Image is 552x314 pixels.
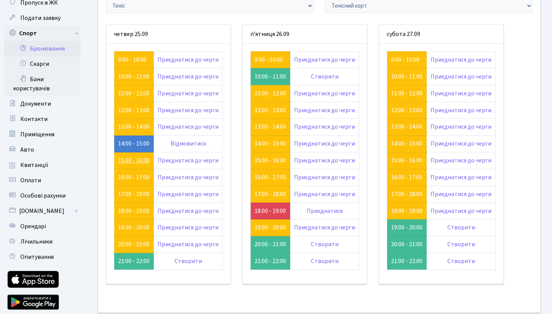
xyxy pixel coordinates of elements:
a: Приєднатися до черги [430,72,491,81]
a: 15:00 - 16:00 [118,156,149,165]
a: 17:00 - 18:00 [255,190,286,198]
a: Приєднатися до черги [430,190,491,198]
a: Приєднатися до черги [158,56,219,64]
a: Приєднатися до черги [294,190,355,198]
a: Відмовитися [171,139,206,148]
td: 21:00 - 22:00 [387,253,427,270]
a: 16:00 - 17:00 [255,173,286,182]
span: Квитанції [20,161,48,169]
a: Приєднатися до черги [430,106,491,114]
a: [DOMAIN_NAME] [4,203,80,219]
span: Документи [20,100,51,108]
td: 21:00 - 22:00 [114,253,154,270]
td: 19:00 - 20:00 [387,219,427,236]
a: Приєднатися до черги [158,156,219,165]
a: Квитанції [4,157,80,173]
a: Приєднатися до черги [294,89,355,98]
div: п’ятниця 26.09 [243,25,367,44]
a: 20:00 - 21:00 [118,240,149,249]
a: Контакти [4,111,80,127]
span: Авто [20,146,34,154]
a: Приєднатися до черги [158,106,219,114]
a: Приєднатися до черги [158,190,219,198]
span: Орендарі [20,222,46,231]
a: Приєднатися до черги [430,207,491,215]
a: Приєднатися до черги [294,139,355,148]
td: 10:00 - 11:00 [251,68,290,85]
a: 9:00 - 10:00 [118,56,146,64]
a: Приєднатися до черги [430,156,491,165]
div: субота 27.09 [379,25,503,44]
a: Документи [4,96,80,111]
a: Приміщення [4,127,80,142]
a: 16:00 - 17:00 [118,173,149,182]
a: Приєднатися до черги [294,223,355,232]
span: Лічильники [20,237,53,246]
a: 11:00 - 12:00 [391,89,422,98]
a: Створити [174,257,202,265]
a: 17:00 - 18:00 [391,190,422,198]
span: Приміщення [20,130,54,139]
a: 19:00 - 20:00 [255,223,286,232]
a: Приєднатися до черги [430,89,491,98]
a: 14:00 - 15:00 [391,139,422,148]
a: Створити [311,72,338,81]
a: Приєднатися до черги [158,72,219,81]
a: Приєднатися до черги [294,123,355,131]
a: Приєднатися до черги [158,223,219,232]
a: 9:00 - 10:00 [255,56,283,64]
a: Приєднатися [307,207,343,215]
td: 21:00 - 22:00 [251,253,290,270]
a: Опитування [4,249,80,265]
a: 16:00 - 17:00 [391,173,422,182]
a: 13:00 - 14:00 [255,123,286,131]
td: 20:00 - 21:00 [387,236,427,253]
a: Лічильники [4,234,80,249]
a: 11:00 - 12:00 [255,89,286,98]
a: Спорт [4,26,80,41]
a: Приєднатися до черги [294,173,355,182]
span: Контакти [20,115,48,123]
a: 15:00 - 16:00 [255,156,286,165]
a: 18:00 - 19:00 [118,207,149,215]
a: 13:00 - 14:00 [391,123,422,131]
a: 12:00 - 13:00 [391,106,422,114]
a: 11:00 - 12:00 [118,89,149,98]
td: 20:00 - 21:00 [251,236,290,253]
a: Авто [4,142,80,157]
a: Приєднатися до черги [430,56,491,64]
a: 19:00 - 20:00 [118,223,149,232]
a: Бронювання [4,41,80,56]
a: 14:00 - 15:00 [118,139,149,148]
a: Створити [447,223,475,232]
a: 12:00 - 13:00 [255,106,286,114]
a: 15:00 - 16:00 [391,156,422,165]
div: четвер 25.09 [106,25,230,44]
a: 18:00 - 19:00 [391,207,422,215]
a: 17:00 - 18:00 [118,190,149,198]
a: Приєднатися до черги [430,123,491,131]
a: 9:00 - 10:00 [391,56,419,64]
a: Приєднатися до черги [158,207,219,215]
a: Створити [311,257,338,265]
a: Приєднатися до черги [430,173,491,182]
span: Опитування [20,253,54,261]
span: Оплати [20,176,41,185]
a: Орендарі [4,219,80,234]
a: Приєднатися до черги [158,173,219,182]
a: Приєднатися до черги [158,89,219,98]
a: Приєднатися до черги [158,240,219,249]
span: Подати заявку [20,14,61,22]
a: Приєднатися до черги [430,139,491,148]
a: Створити [311,240,338,249]
a: 12:00 - 13:00 [118,106,149,114]
a: Подати заявку [4,10,80,26]
a: 10:00 - 11:00 [391,72,422,81]
a: Особові рахунки [4,188,80,203]
a: 14:00 - 15:00 [255,139,286,148]
a: Бани користувачів [4,72,80,96]
a: Приєднатися до черги [294,106,355,114]
a: 10:00 - 11:00 [118,72,149,81]
a: Скарги [4,56,80,72]
a: 18:00 - 19:00 [255,207,286,215]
